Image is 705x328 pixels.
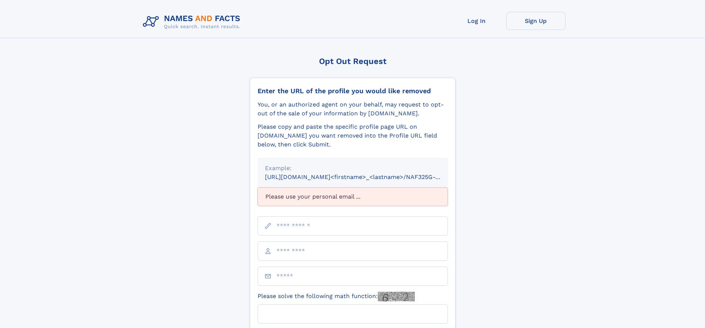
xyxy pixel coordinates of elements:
a: Sign Up [506,12,565,30]
div: Enter the URL of the profile you would like removed [258,87,448,95]
div: You, or an authorized agent on your behalf, may request to opt-out of the sale of your informatio... [258,100,448,118]
small: [URL][DOMAIN_NAME]<firstname>_<lastname>/NAF325G-xxxxxxxx [265,173,462,180]
div: Example: [265,164,440,173]
a: Log In [447,12,506,30]
div: Opt Out Request [250,57,456,66]
div: Please copy and paste the specific profile page URL on [DOMAIN_NAME] you want removed into the Pr... [258,122,448,149]
div: Please use your personal email ... [258,187,448,206]
label: Please solve the following math function: [258,292,415,301]
img: Logo Names and Facts [140,12,246,32]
